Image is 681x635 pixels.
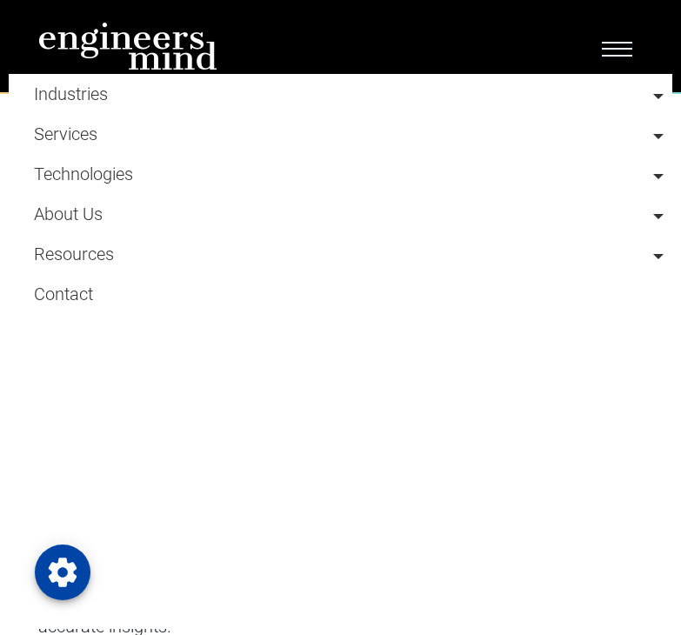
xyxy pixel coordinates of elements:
[34,154,664,194] a: Technologies
[34,274,664,314] a: Contact
[38,22,217,70] img: logo
[34,74,664,114] a: Industries
[34,114,664,154] a: Services
[34,204,103,224] a: About Us
[34,244,114,264] a: Resources
[591,31,644,61] button: Toggle navigation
